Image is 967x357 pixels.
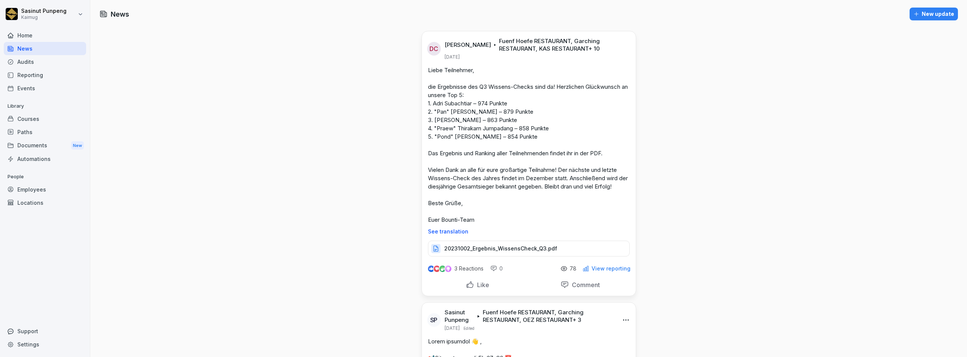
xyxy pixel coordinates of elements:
p: [PERSON_NAME] [445,41,491,49]
div: New [71,141,84,150]
a: Automations [4,152,86,165]
p: Fuenf Hoefe RESTAURANT, Garching RESTAURANT, OEZ RESTAURANT + 3 [483,309,614,324]
p: 20231002_Ergebnis_WissensCheck_Q3.pdf [444,245,557,252]
p: Sasinut Punpeng [21,8,66,14]
a: Employees [4,183,86,196]
a: Paths [4,125,86,139]
img: inspiring [445,265,451,272]
div: New update [913,10,954,18]
p: People [4,171,86,183]
p: Like [474,281,489,289]
p: Fuenf Hoefe RESTAURANT, Garching RESTAURANT, KAS RESTAURANT + 10 [499,37,626,53]
p: 3 Reactions [454,266,483,272]
a: Audits [4,55,86,68]
a: DocumentsNew [4,139,86,153]
p: Edited [463,325,474,331]
a: Reporting [4,68,86,82]
div: Support [4,325,86,338]
img: like [428,266,434,272]
div: Documents [4,139,86,153]
p: View reporting [592,266,630,272]
img: love [434,266,440,272]
img: celebrate [439,266,446,272]
p: 78 [570,266,576,272]
a: Events [4,82,86,95]
div: DC [427,42,441,56]
p: See translation [428,229,630,235]
p: [DATE] [445,325,460,331]
a: 20231002_Ergebnis_WissensCheck_Q3.pdf [428,247,630,255]
div: SP [427,313,441,327]
p: Liebe Teilnehmer, die Ergebnisse des Q3 Wissens-Checks sind da! Herzlichen Glückwunsch an unsere ... [428,66,630,224]
button: New update [910,8,958,20]
p: Library [4,100,86,112]
p: Comment [569,281,600,289]
a: News [4,42,86,55]
p: [DATE] [445,54,460,60]
div: 0 [490,265,503,272]
p: Sasinut Punpeng [445,309,475,324]
a: Home [4,29,86,42]
a: Courses [4,112,86,125]
a: Locations [4,196,86,209]
p: Kaimug [21,15,66,20]
h1: News [111,9,129,19]
a: Settings [4,338,86,351]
